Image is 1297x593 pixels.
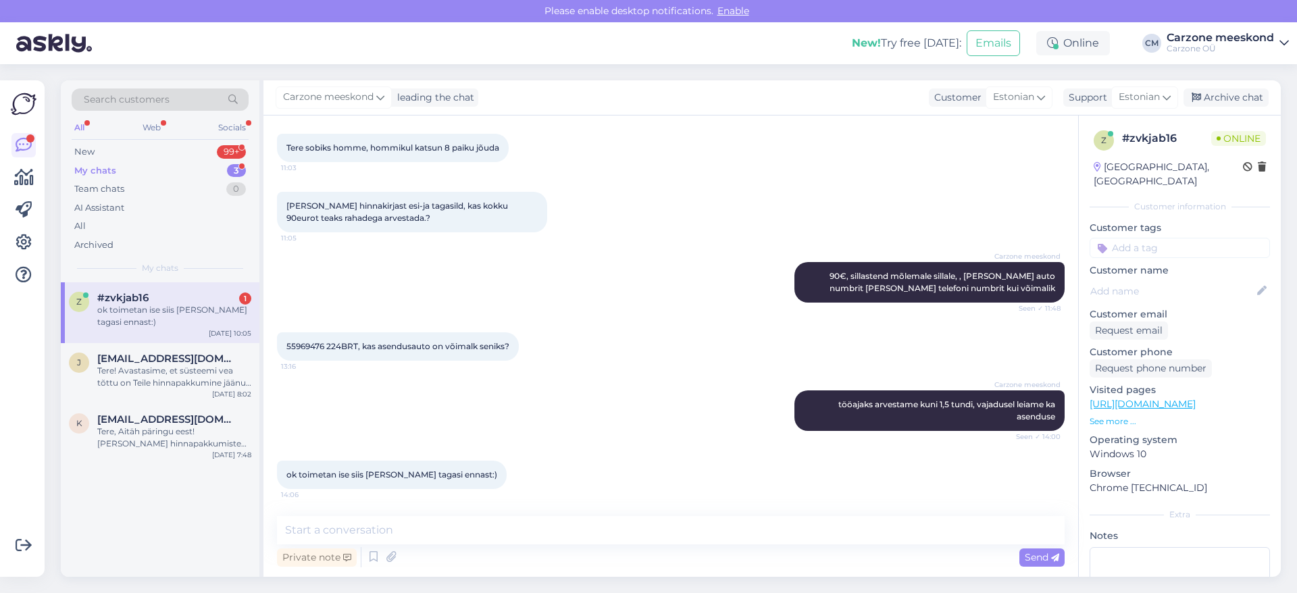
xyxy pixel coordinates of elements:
div: Web [140,119,163,136]
span: Seen ✓ 11:48 [1010,303,1061,313]
span: Carzone meeskond [994,251,1061,261]
p: See more ... [1090,415,1270,428]
div: [GEOGRAPHIC_DATA], [GEOGRAPHIC_DATA] [1094,160,1243,188]
div: Tere, Aitäh päringu eest! [PERSON_NAME] hinnapakkumiste koostamise nimekirja. Edastame Teile hinn... [97,426,251,450]
div: leading the chat [392,91,474,105]
b: New! [852,36,881,49]
div: Customer [929,91,982,105]
span: 90€, sillastend mõlemale sillale, , [PERSON_NAME] auto numbrit [PERSON_NAME] telefoni numbrit kui... [830,271,1057,293]
div: 99+ [217,145,246,159]
div: New [74,145,95,159]
span: 55969476 224BRT, kas asendusauto on võimalk seniks? [286,341,509,351]
div: [DATE] 8:02 [212,389,251,399]
div: ok toimetan ise siis [PERSON_NAME] tagasi ennast:) [97,304,251,328]
div: 0 [226,182,246,196]
a: Carzone meeskondCarzone OÜ [1167,32,1289,54]
span: jrk500a@gmail.com [97,353,238,365]
div: Archived [74,238,113,252]
p: Customer phone [1090,345,1270,359]
button: Emails [967,30,1020,56]
div: Support [1063,91,1107,105]
div: CM [1142,34,1161,53]
span: z [76,296,82,307]
div: All [72,119,87,136]
span: 14:06 [281,490,332,500]
p: Notes [1090,529,1270,543]
span: 11:05 [281,233,332,243]
span: Search customers [84,93,170,107]
span: My chats [142,262,178,274]
span: j [77,357,81,367]
div: Socials [215,119,249,136]
span: Seen ✓ 14:00 [1010,432,1061,442]
p: Browser [1090,467,1270,481]
div: Try free [DATE]: [852,35,961,51]
input: Add a tag [1090,238,1270,258]
div: Online [1036,31,1110,55]
div: Team chats [74,182,124,196]
div: All [74,220,86,233]
span: Tere sobiks homme, hommikul katsun 8 paiku jõuda [286,143,499,153]
div: Private note [277,548,357,567]
div: [DATE] 10:05 [209,328,251,338]
span: #zvkjab16 [97,292,149,304]
div: My chats [74,164,116,178]
div: Request phone number [1090,359,1212,378]
div: # zvkjab16 [1122,130,1211,147]
span: 13:16 [281,361,332,371]
p: Operating system [1090,433,1270,447]
p: Visited pages [1090,383,1270,397]
span: ok toimetan ise siis [PERSON_NAME] tagasi ennast:) [286,469,497,480]
span: 11:03 [281,163,332,173]
span: K [76,418,82,428]
div: Carzone OÜ [1167,43,1274,54]
div: 3 [227,164,246,178]
div: Tere! Avastasime, et süsteemi vea tõttu on Teile hinnapakkumine jäänud saatmata. Kas ootate veel ... [97,365,251,389]
p: Windows 10 [1090,447,1270,461]
input: Add name [1090,284,1254,299]
div: Customer information [1090,201,1270,213]
p: Customer email [1090,307,1270,321]
div: Archive chat [1184,88,1269,107]
p: Customer tags [1090,221,1270,235]
span: z [1101,135,1107,145]
span: Kannleon@gmail.com [97,413,238,426]
span: Estonian [993,90,1034,105]
a: [URL][DOMAIN_NAME] [1090,398,1196,410]
span: Send [1025,551,1059,563]
span: Carzone meeskond [994,380,1061,390]
div: [DATE] 7:48 [212,450,251,460]
div: AI Assistant [74,201,124,215]
div: Carzone meeskond [1167,32,1274,43]
div: Extra [1090,509,1270,521]
p: Chrome [TECHNICAL_ID] [1090,481,1270,495]
span: Enable [713,5,753,17]
span: [PERSON_NAME] hinnakirjast esi-ja tagasild, kas kokku 90eurot teaks rahadega arvestada.? [286,201,510,223]
div: 1 [239,292,251,305]
p: Customer name [1090,263,1270,278]
span: Online [1211,131,1266,146]
img: Askly Logo [11,91,36,117]
span: tööajaks arvestame kuni 1,5 tundi, vajadusel leiame ka asenduse [838,399,1057,421]
span: Carzone meeskond [283,90,374,105]
div: Request email [1090,321,1168,340]
span: Estonian [1119,90,1160,105]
